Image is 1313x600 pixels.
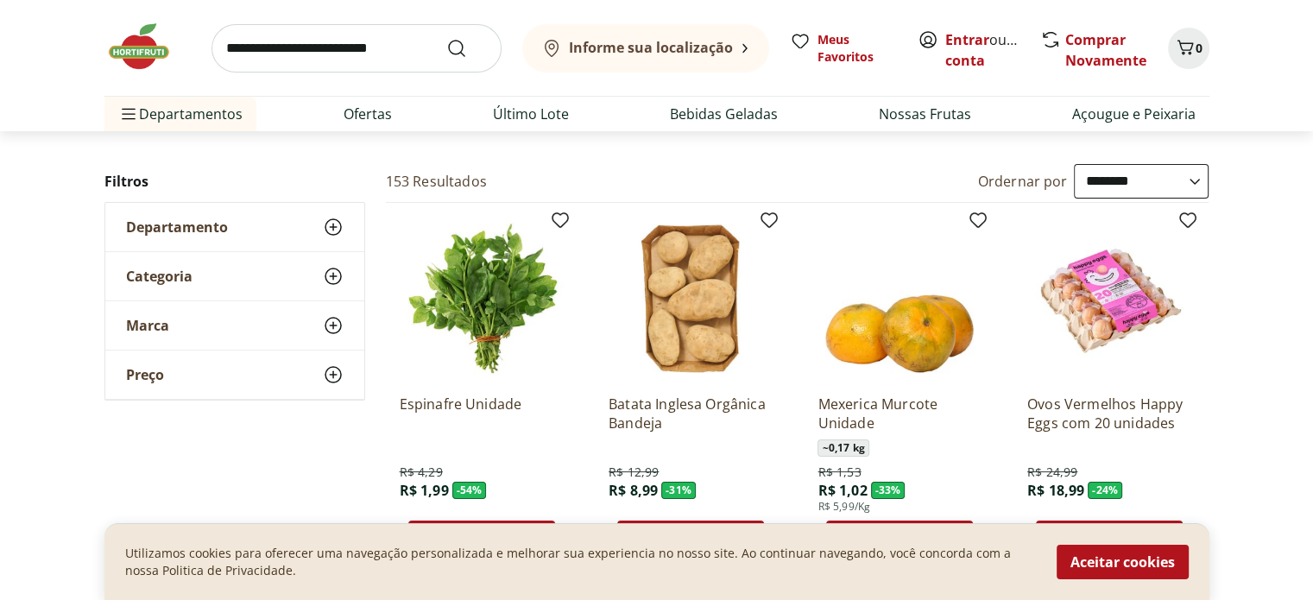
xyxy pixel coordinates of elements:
span: - 54 % [452,482,487,499]
span: Departamento [126,218,228,236]
img: Mexerica Murcote Unidade [817,217,982,381]
h2: Filtros [104,164,365,199]
button: Submit Search [446,38,488,59]
span: R$ 1,99 [400,481,449,500]
span: ~ 0,17 kg [817,439,868,457]
a: Criar conta [945,30,1040,70]
span: ou [945,29,1022,71]
a: Ovos Vermelhos Happy Eggs com 20 unidades [1027,395,1191,433]
button: Aceitar cookies [1057,545,1189,579]
span: R$ 1,02 [817,481,867,500]
input: search [211,24,502,73]
a: Espinafre Unidade [400,395,564,433]
h2: 153 Resultados [386,172,487,191]
a: Açougue e Peixaria [1072,104,1196,124]
a: Último Lote [493,104,569,124]
span: R$ 4,29 [400,464,443,481]
img: Ovos Vermelhos Happy Eggs com 20 unidades [1027,217,1191,381]
span: R$ 1,53 [817,464,861,481]
a: Meus Favoritos [790,31,897,66]
button: Marca [105,301,364,350]
img: Hortifruti [104,21,191,73]
b: Informe sua localização [569,38,733,57]
span: Preço [126,366,164,383]
span: Categoria [126,268,193,285]
span: R$ 8,99 [609,481,658,500]
span: R$ 24,99 [1027,464,1077,481]
button: Adicionar [826,521,973,555]
label: Ordernar por [978,172,1068,191]
a: Bebidas Geladas [670,104,778,124]
img: Espinafre Unidade [400,217,564,381]
button: Adicionar [1036,521,1183,555]
a: Ofertas [344,104,392,124]
span: Marca [126,317,169,334]
span: Meus Favoritos [817,31,897,66]
img: Batata Inglesa Orgânica Bandeja [609,217,773,381]
span: R$ 18,99 [1027,481,1084,500]
button: Menu [118,93,139,135]
button: Categoria [105,252,364,300]
a: Mexerica Murcote Unidade [817,395,982,433]
span: - 31 % [661,482,696,499]
button: Departamento [105,203,364,251]
span: 0 [1196,40,1203,56]
a: Nossas Frutas [879,104,971,124]
span: - 33 % [871,482,906,499]
a: Entrar [945,30,989,49]
span: - 24 % [1088,482,1122,499]
span: R$ 5,99/Kg [817,500,870,514]
a: Comprar Novamente [1065,30,1146,70]
span: Departamentos [118,93,243,135]
button: Adicionar [617,521,764,555]
span: R$ 12,99 [609,464,659,481]
button: Preço [105,351,364,399]
button: Informe sua localização [522,24,769,73]
a: Batata Inglesa Orgânica Bandeja [609,395,773,433]
button: Adicionar [408,521,555,555]
p: Utilizamos cookies para oferecer uma navegação personalizada e melhorar sua experiencia no nosso ... [125,545,1036,579]
button: Carrinho [1168,28,1209,69]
